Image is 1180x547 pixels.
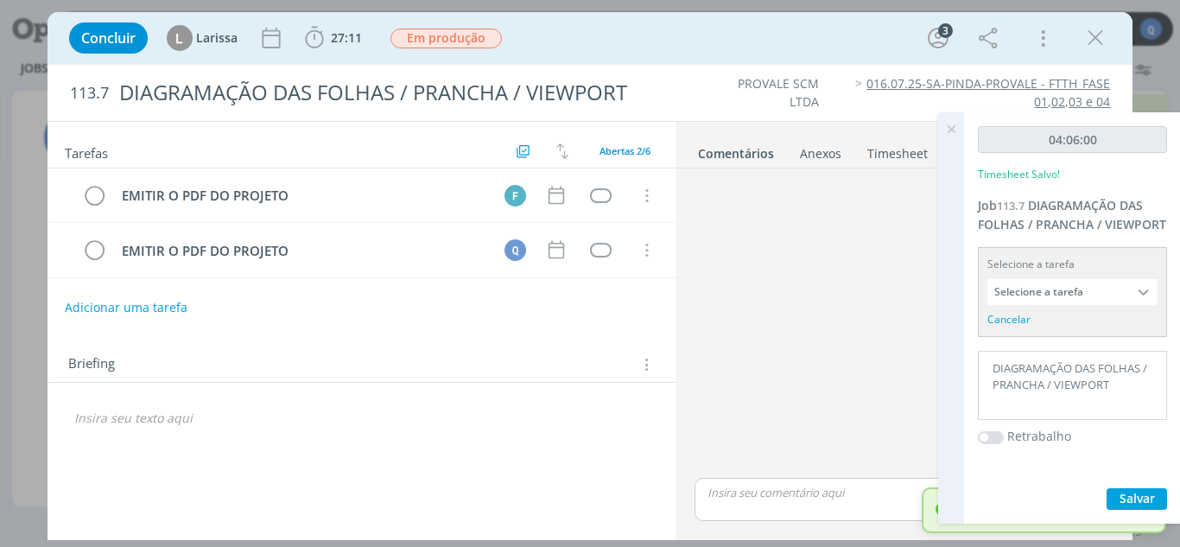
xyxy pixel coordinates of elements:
[115,240,489,262] div: EMITIR O PDF DO PROJETO
[556,143,568,159] img: arrow-down-up.svg
[978,197,1166,232] span: DIAGRAMAÇÃO DAS FOLHAS / PRANCHA / VIEWPORT
[167,25,238,51] button: LLarissa
[502,182,528,208] button: F
[987,312,1031,328] div: Cancelar
[502,237,528,263] button: Q
[866,75,1110,109] a: 016.07.25-SA-PINDA-PROVALE - FTTH_FASE 01,02,03 e 04
[1120,490,1155,506] span: Salvar
[69,22,148,54] button: Concluir
[1007,427,1071,445] label: Retrabalho
[978,167,1060,182] p: Timesheet Salvo!
[924,24,952,52] button: 3
[65,141,108,162] span: Tarefas
[504,239,526,261] div: Q
[115,185,489,207] div: EMITIR O PDF DO PROJETO
[600,144,650,157] span: Abertas 2/6
[866,137,929,162] a: Timesheet
[68,353,115,376] span: Briefing
[504,185,526,207] div: F
[331,29,362,46] span: 27:11
[978,197,1166,232] a: Job113.7DIAGRAMAÇÃO DAS FOLHAS / PRANCHA / VIEWPORT
[697,137,775,162] a: Comentários
[167,25,193,51] div: L
[390,29,502,48] span: Em produção
[81,31,136,45] span: Concluir
[1107,488,1167,510] button: Salvar
[301,24,366,52] button: 27:11
[390,28,503,49] button: Em produção
[987,257,1158,272] div: Selecione a tarefa
[64,292,188,323] button: Adicionar uma tarefa
[938,23,953,38] div: 3
[800,145,841,162] div: Anexos
[997,198,1025,213] span: 113.7
[48,12,1133,540] div: dialog
[112,72,669,114] div: DIAGRAMAÇÃO DAS FOLHAS / PRANCHA / VIEWPORT
[196,32,238,44] span: Larissa
[738,75,819,109] a: PROVALE SCM LTDA
[70,84,109,103] span: 113.7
